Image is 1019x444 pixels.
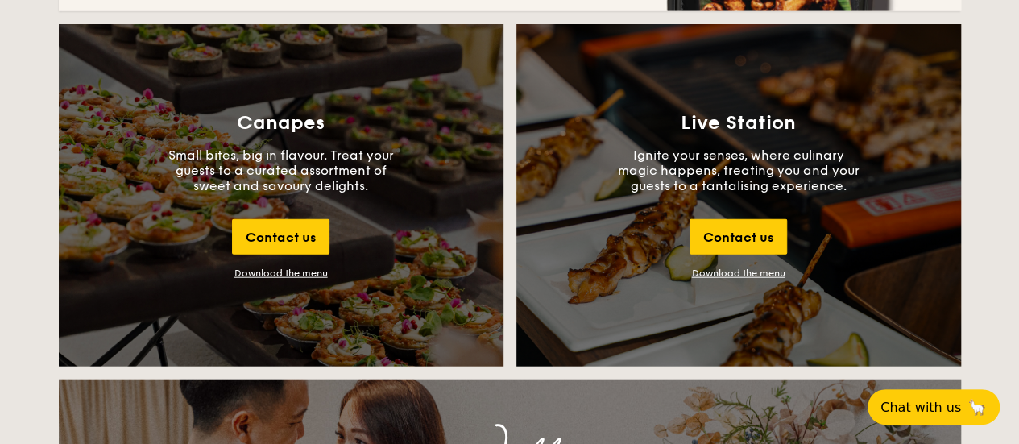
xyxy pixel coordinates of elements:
[880,400,961,415] span: Chat with us
[237,112,325,135] h3: Canapes
[868,389,1000,425] button: Chat with us🦙
[618,147,860,193] p: Ignite your senses, where culinary magic happens, treating you and your guests to a tantalising e...
[690,219,787,255] div: Contact us
[232,219,329,255] div: Contact us
[967,398,987,417] span: 🦙
[234,268,328,279] div: Download the menu
[692,268,785,279] a: Download the menu
[681,112,796,135] h3: Live Station
[160,147,402,193] p: Small bites, big in flavour. Treat your guests to a curated assortment of sweet and savoury delig...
